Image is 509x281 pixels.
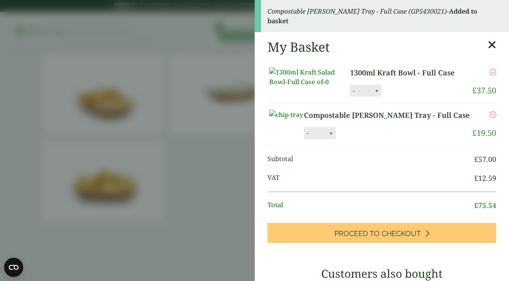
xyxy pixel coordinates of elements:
span: Total [268,200,475,211]
button: + [373,87,381,94]
bdi: 19.50 [472,127,496,138]
span: VAT [268,173,475,184]
span: £ [474,200,478,210]
img: chip tray [269,110,303,119]
a: Proceed to Checkout [268,223,497,243]
a: Compostable [PERSON_NAME] Tray - Full Case [304,110,471,121]
h2: My Basket [268,39,330,55]
button: Open CMP widget [4,258,23,277]
a: Remove this item [490,67,496,77]
button: - [350,87,357,94]
span: £ [472,127,477,138]
bdi: 57.00 [474,154,496,164]
bdi: 75.54 [474,200,496,210]
img: 1300ml Kraft Salad Bowl-Full Case of-0 [269,67,341,87]
span: Proceed to Checkout [334,229,421,238]
a: Remove this item [490,110,496,119]
span: £ [474,173,478,183]
span: Subtotal [268,154,475,165]
span: £ [472,85,477,96]
bdi: 12.59 [474,173,496,183]
span: £ [474,154,478,164]
bdi: 37.50 [472,85,496,96]
h3: Customers also bought [268,267,497,281]
button: + [327,130,335,137]
em: Compostable [PERSON_NAME] Tray - Full Case (GP5430021) [268,7,447,16]
button: - [304,130,311,137]
a: 1300ml Kraft Bowl - Full Case [350,67,463,78]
